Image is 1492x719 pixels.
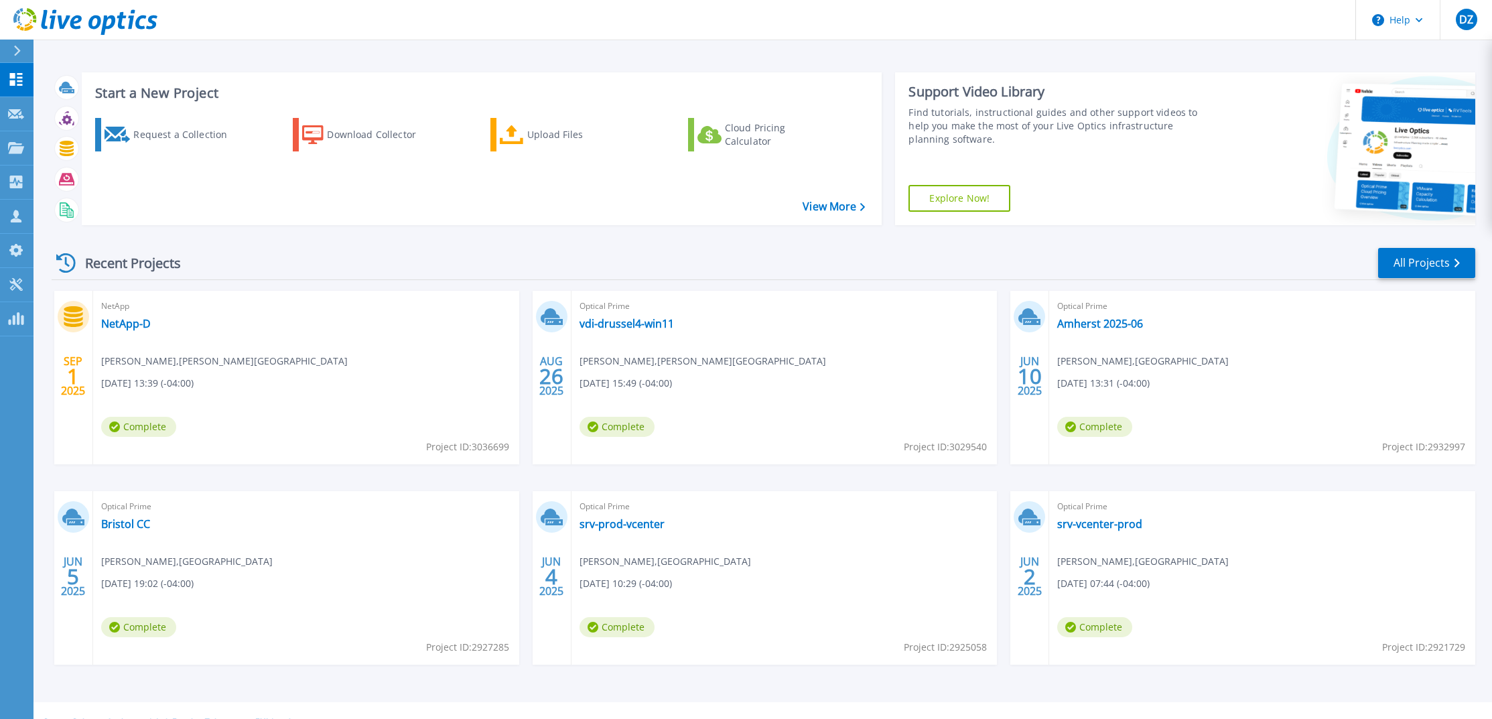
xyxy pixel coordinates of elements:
span: Optical Prime [580,299,990,314]
a: srv-vcenter-prod [1057,517,1142,531]
span: Optical Prime [580,499,990,514]
a: View More [803,200,865,213]
div: Download Collector [327,121,434,148]
a: Amherst 2025-06 [1057,317,1143,330]
span: [PERSON_NAME] , [GEOGRAPHIC_DATA] [1057,554,1229,569]
a: NetApp-D [101,317,151,330]
div: Support Video Library [908,83,1207,101]
span: [DATE] 15:49 (-04:00) [580,376,672,391]
span: 1 [67,371,79,382]
a: Request a Collection [95,118,245,151]
span: [PERSON_NAME] , [PERSON_NAME][GEOGRAPHIC_DATA] [580,354,826,369]
span: 10 [1018,371,1042,382]
a: All Projects [1378,248,1475,278]
span: Project ID: 3029540 [904,440,987,454]
div: JUN 2025 [1017,552,1042,601]
span: Project ID: 2921729 [1382,640,1465,655]
span: Complete [1057,417,1132,437]
div: Find tutorials, instructional guides and other support videos to help you make the most of your L... [908,106,1207,146]
a: Download Collector [293,118,442,151]
a: Cloud Pricing Calculator [688,118,837,151]
span: [PERSON_NAME] , [PERSON_NAME][GEOGRAPHIC_DATA] [101,354,348,369]
span: Optical Prime [1057,499,1467,514]
span: Complete [580,417,655,437]
span: 2 [1024,571,1036,582]
span: Complete [101,417,176,437]
span: [PERSON_NAME] , [GEOGRAPHIC_DATA] [1057,354,1229,369]
h3: Start a New Project [95,86,865,101]
span: Complete [580,617,655,637]
span: Project ID: 2927285 [426,640,509,655]
a: Upload Files [490,118,640,151]
span: [DATE] 10:29 (-04:00) [580,576,672,591]
div: Request a Collection [133,121,241,148]
span: Project ID: 3036699 [426,440,509,454]
div: Recent Projects [52,247,199,279]
span: Project ID: 2932997 [1382,440,1465,454]
span: 26 [539,371,563,382]
a: srv-prod-vcenter [580,517,665,531]
span: [PERSON_NAME] , [GEOGRAPHIC_DATA] [580,554,751,569]
span: Optical Prime [1057,299,1467,314]
span: Complete [1057,617,1132,637]
div: AUG 2025 [539,352,564,401]
span: [DATE] 07:44 (-04:00) [1057,576,1150,591]
span: 4 [545,571,557,582]
div: SEP 2025 [60,352,86,401]
span: Optical Prime [101,499,511,514]
span: 5 [67,571,79,582]
a: vdi-drussel4-win11 [580,317,674,330]
span: [PERSON_NAME] , [GEOGRAPHIC_DATA] [101,554,273,569]
div: JUN 2025 [60,552,86,601]
div: JUN 2025 [1017,352,1042,401]
span: [DATE] 13:39 (-04:00) [101,376,194,391]
span: [DATE] 13:31 (-04:00) [1057,376,1150,391]
div: JUN 2025 [539,552,564,601]
a: Explore Now! [908,185,1010,212]
span: Project ID: 2925058 [904,640,987,655]
span: [DATE] 19:02 (-04:00) [101,576,194,591]
span: DZ [1459,14,1473,25]
span: NetApp [101,299,511,314]
span: Complete [101,617,176,637]
div: Upload Files [527,121,634,148]
div: Cloud Pricing Calculator [725,121,832,148]
a: Bristol CC [101,517,150,531]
